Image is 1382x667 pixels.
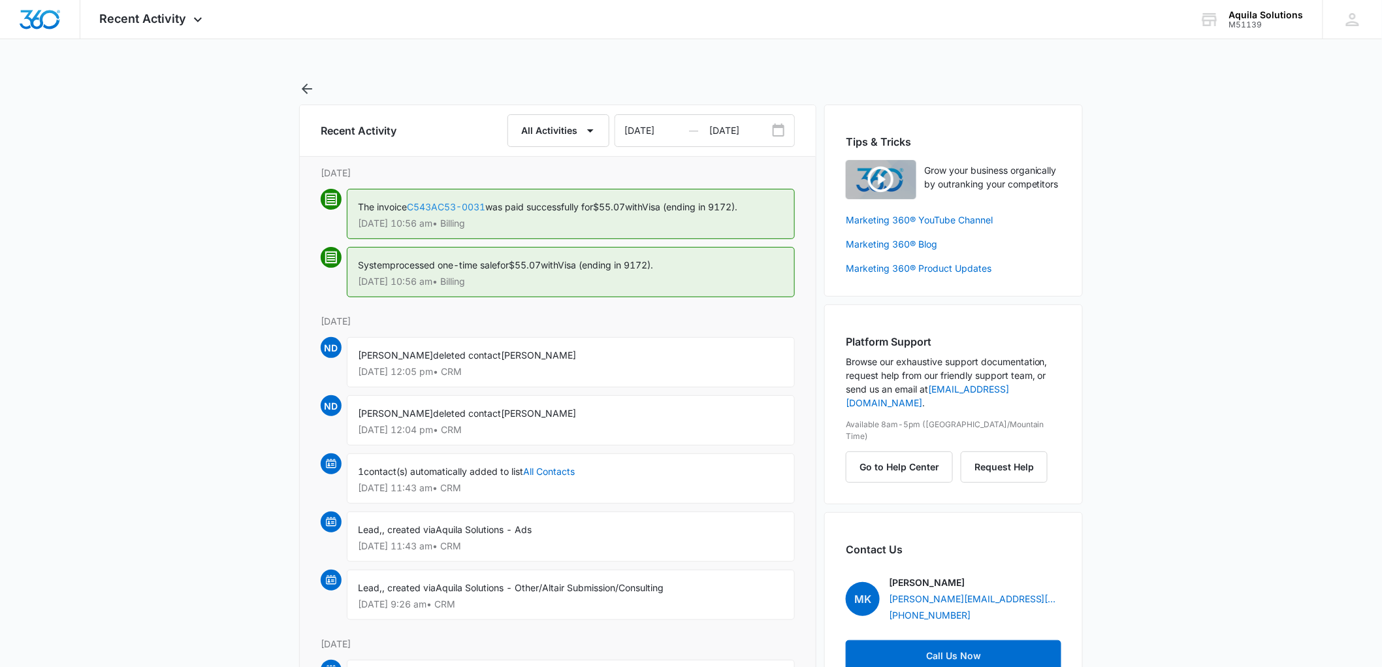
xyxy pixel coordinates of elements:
span: , created via [382,524,436,535]
button: All Activities [507,114,609,147]
span: Recent Activity [100,12,187,25]
button: Request Help [961,451,1048,483]
a: Marketing 360® YouTube Channel [846,213,1061,227]
span: ND [321,337,342,358]
span: $55.07 [593,201,625,212]
span: was paid successfully for [485,201,593,212]
p: [DATE] [321,637,795,651]
a: Marketing 360® Product Updates [846,261,1061,275]
span: deleted contact [433,408,501,419]
span: Aquila Solutions - Other/Altair Submission/Consulting [436,582,664,593]
span: The invoice [358,201,407,212]
span: $55.07 [509,259,541,270]
span: Lead, [358,582,382,593]
p: [DATE] 11:43 am • CRM [358,483,784,493]
span: 1 [358,466,364,477]
span: [PERSON_NAME] [501,350,576,361]
p: [DATE] 12:05 pm • CRM [358,367,784,376]
p: [DATE] 10:56 am • Billing [358,219,784,228]
span: — [689,115,698,146]
span: ND [321,395,342,416]
span: , created via [382,582,436,593]
p: [DATE] 9:26 am • CRM [358,600,784,609]
div: account name [1229,10,1304,20]
h2: Platform Support [846,334,1061,350]
span: System [358,259,390,270]
a: C543AC53-0031 [407,201,485,212]
p: Browse our exhaustive support documentation, request help from our friendly support team, or send... [846,355,1061,410]
span: contact(s) automatically added to list [364,466,523,477]
a: Go to Help Center [846,461,961,472]
p: [DATE] [321,314,795,328]
p: [DATE] 12:04 pm • CRM [358,425,784,434]
span: for [497,259,509,270]
a: [PERSON_NAME][EMAIL_ADDRESS][PERSON_NAME][DOMAIN_NAME] [889,592,1061,606]
span: Aquila Solutions - Ads [436,524,532,535]
span: Visa (ending in 9172). [558,259,653,270]
a: [PHONE_NUMBER] [889,608,971,622]
input: Date Range From [615,115,709,146]
h2: Tips & Tricks [846,134,1061,150]
p: Grow your business organically by outranking your competitors [924,163,1061,191]
span: processed one-time sale [390,259,497,270]
span: with [625,201,642,212]
a: All Contacts [523,466,575,477]
input: Date Range To [709,115,794,146]
span: [PERSON_NAME] [501,408,576,419]
span: Lead, [358,524,382,535]
p: Available 8am-5pm ([GEOGRAPHIC_DATA]/Mountain Time) [846,419,1061,442]
div: account id [1229,20,1304,29]
h6: Recent Activity [321,123,396,138]
div: Date Range Input Group [615,114,795,147]
span: MK [846,582,880,616]
a: Request Help [961,461,1048,472]
span: [PERSON_NAME] [358,350,433,361]
span: deleted contact [433,350,501,361]
p: [DATE] 11:43 am • CRM [358,542,784,551]
p: [DATE] [321,166,795,180]
span: [PERSON_NAME] [358,408,433,419]
p: [DATE] 10:56 am • Billing [358,277,784,286]
p: [PERSON_NAME] [889,576,965,589]
span: Visa (ending in 9172). [642,201,737,212]
button: Go to Help Center [846,451,953,483]
img: Quick Overview Video [846,160,916,199]
span: with [541,259,558,270]
a: Marketing 360® Blog [846,237,1061,251]
h2: Contact Us [846,542,1061,557]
